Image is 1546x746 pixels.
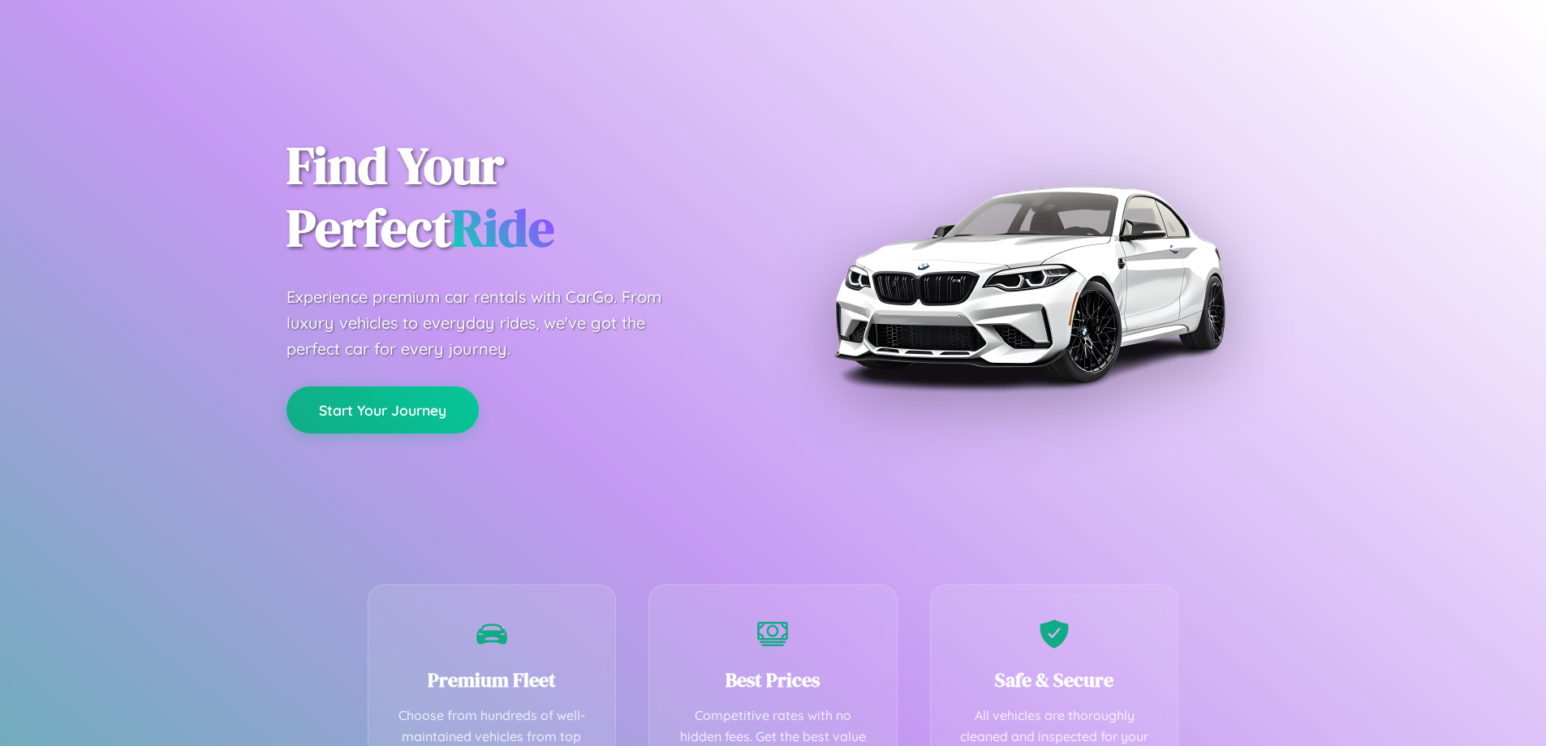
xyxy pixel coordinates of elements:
[955,666,1154,693] h3: Safe & Secure
[451,192,554,263] span: Ride
[286,135,749,260] h1: Find Your Perfect
[393,666,592,693] h3: Premium Fleet
[286,284,692,362] p: Experience premium car rentals with CarGo. From luxury vehicles to everyday rides, we've got the ...
[286,386,479,433] button: Start Your Journey
[674,666,872,693] h3: Best Prices
[826,81,1232,487] img: Premium BMW car rental vehicle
